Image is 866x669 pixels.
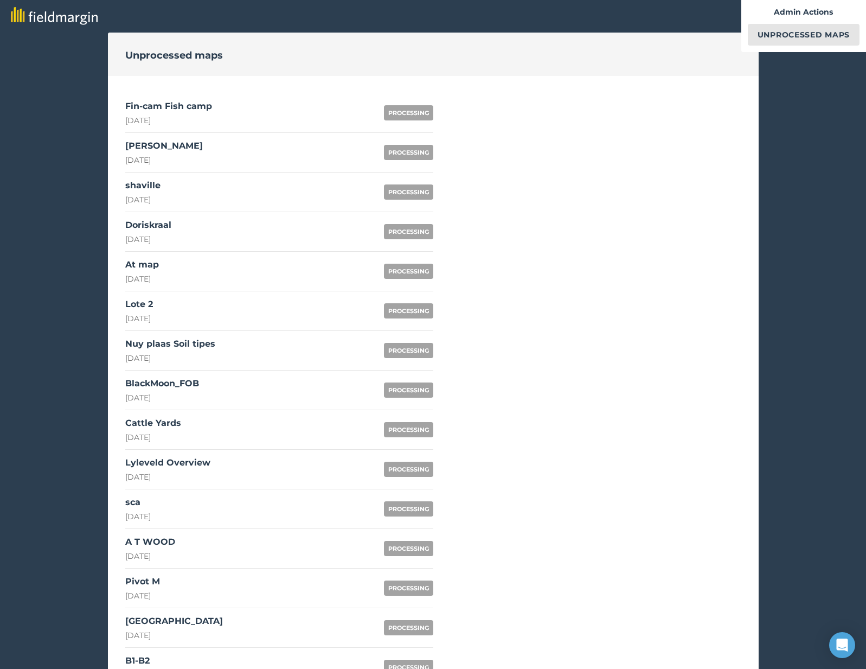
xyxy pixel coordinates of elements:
div: PROCESSING [384,422,433,437]
a: Lyleveld Overview[DATE]PROCESSING [125,450,433,489]
a: Unprocessed Maps [748,24,859,46]
div: PROCESSING [384,264,433,279]
div: PROCESSING [384,105,433,120]
div: [DATE] [125,432,181,443]
a: Nuy plaas Soil tipes[DATE]PROCESSING [125,331,433,371]
div: PROCESSING [384,501,433,517]
div: Open Intercom Messenger [829,632,855,658]
div: B1-B2 [125,654,151,667]
a: Lote 2[DATE]PROCESSING [125,291,433,331]
div: [DATE] [125,511,151,522]
div: [DATE] [125,630,223,641]
div: [DATE] [125,194,161,205]
div: [DATE] [125,590,160,601]
div: shaville [125,179,161,192]
div: [GEOGRAPHIC_DATA] [125,615,223,628]
div: A T WOOD [125,536,175,549]
img: fieldmargin logo [11,7,98,25]
a: [GEOGRAPHIC_DATA][DATE]PROCESSING [125,608,433,648]
div: [DATE] [125,234,171,245]
div: At map [125,258,159,271]
a: Fin-cam Fish camp[DATE]PROCESSING [125,93,433,133]
a: A T WOOD[DATE]PROCESSING [125,529,433,569]
div: Pivot M [125,575,160,588]
a: sca[DATE]PROCESSING [125,489,433,529]
div: PROCESSING [384,343,433,358]
div: PROCESSING [384,303,433,318]
div: [DATE] [125,273,159,284]
div: PROCESSING [384,581,433,596]
div: PROCESSING [384,224,433,239]
div: [DATE] [125,155,203,165]
div: PROCESSING [384,462,433,477]
div: PROCESSING [384,620,433,635]
div: [DATE] [125,353,215,364]
div: [DATE] [125,472,210,482]
a: At map[DATE]PROCESSING [125,252,433,291]
a: BlackMoon_FOB[DATE]PROCESSING [125,371,433,410]
div: Lote 2 [125,298,153,311]
div: BlackMoon_FOB [125,377,199,390]
div: [DATE] [125,392,199,403]
div: PROCESSING [384,145,433,160]
div: Nuy plaas Soil tipes [125,337,215,351]
h2: Admin Actions [748,7,859,17]
div: Cattle Yards [125,417,181,430]
div: [DATE] [125,115,212,126]
div: PROCESSING [384,541,433,556]
a: Doriskraal[DATE]PROCESSING [125,212,433,252]
div: [DATE] [125,313,153,324]
a: shaville[DATE]PROCESSING [125,173,433,212]
a: Pivot M[DATE]PROCESSING [125,569,433,608]
a: Cattle Yards[DATE]PROCESSING [125,410,433,450]
h2: Unprocessed maps [125,48,223,63]
div: Fin-cam Fish camp [125,100,212,113]
div: sca [125,496,151,509]
div: [PERSON_NAME] [125,139,203,152]
a: [PERSON_NAME][DATE]PROCESSING [125,133,433,173]
div: Doriskraal [125,219,171,232]
div: PROCESSING [384,184,433,200]
div: [DATE] [125,551,175,562]
div: PROCESSING [384,383,433,398]
div: Lyleveld Overview [125,456,210,469]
